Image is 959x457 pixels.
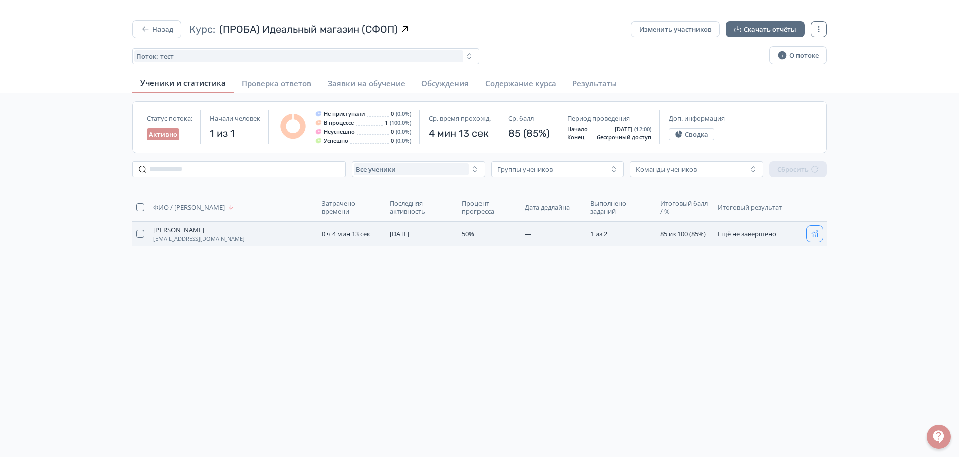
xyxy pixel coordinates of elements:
[390,199,451,215] span: Последняя активность
[147,114,192,122] span: Статус потока:
[660,197,710,217] button: Итоговый балл / %
[391,129,394,135] span: 0
[390,197,453,217] button: Последняя активность
[660,199,708,215] span: Итоговый балл / %
[324,138,348,144] span: Успешно
[631,21,720,37] button: Изменить участников
[497,165,553,173] div: Группы учеников
[572,78,617,88] span: Результаты
[718,203,790,211] span: Итоговый результат
[391,138,394,144] span: 0
[210,126,260,140] span: 1 из 1
[149,130,177,138] span: Активно
[508,114,534,122] span: Ср. балл
[634,126,651,132] span: (12:00)
[429,114,491,122] span: Ср. время прохожд.
[132,20,181,38] button: Назад
[567,134,584,140] span: Конец
[242,78,311,88] span: Проверка ответов
[140,78,226,88] span: Ученики и статистика
[189,22,215,36] span: Курс:
[590,229,607,238] span: 1 из 2
[525,201,572,213] button: Дата дедлайна
[136,52,174,60] span: Поток: тест
[390,229,409,238] span: [DATE]
[356,165,396,173] span: Все ученики
[132,48,479,64] button: Поток: тест
[590,197,652,217] button: Выполнено заданий
[726,21,805,37] button: Скачать отчёты
[615,126,632,132] span: [DATE]
[525,203,570,211] span: Дата дедлайна
[324,129,355,135] span: Неуспешно
[685,130,708,138] span: Сводка
[391,111,394,117] span: 0
[396,129,411,135] span: (0.0%)
[219,22,398,36] span: (ПРОБА) Идеальный магазин (СФОП)
[153,226,204,234] span: [PERSON_NAME]
[385,120,388,126] span: 1
[421,78,469,88] span: Обсуждения
[322,197,382,217] button: Затрачено времени
[153,236,245,242] span: [EMAIL_ADDRESS][DOMAIN_NAME]
[396,111,411,117] span: (0.0%)
[153,226,245,242] button: [PERSON_NAME][EMAIL_ADDRESS][DOMAIN_NAME]
[669,128,714,140] button: Сводка
[352,161,485,177] button: Все ученики
[567,114,630,122] span: Период проведения
[462,229,474,238] span: 50%
[210,114,260,122] span: Начали человек
[153,201,237,213] button: ФИО / [PERSON_NAME]
[660,229,706,238] span: 85 из 100 (85%)
[462,199,515,215] span: Процент прогресса
[567,126,588,132] span: Начало
[597,134,651,140] span: бессрочный доступ
[322,229,370,238] span: 0 ч 4 мин 13 сек
[636,165,697,173] div: Команды учеников
[462,197,517,217] button: Процент прогресса
[324,111,365,117] span: Не приступали
[429,126,491,140] span: 4 мин 13 сек
[630,161,763,177] button: Команды учеников
[322,199,380,215] span: Затрачено времени
[485,78,556,88] span: Содержание курса
[669,114,725,122] span: Доп. информация
[590,199,650,215] span: Выполнено заданий
[328,78,405,88] span: Заявки на обучение
[525,229,531,238] span: —
[390,120,411,126] span: (100.0%)
[508,126,550,140] span: 85 (85%)
[396,138,411,144] span: (0.0%)
[324,120,354,126] span: В процессе
[769,161,827,177] button: Сбросить
[153,203,225,211] span: ФИО / [PERSON_NAME]
[718,229,776,238] span: Ещё не завершено
[769,46,827,64] button: О потоке
[491,161,624,177] button: Группы учеников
